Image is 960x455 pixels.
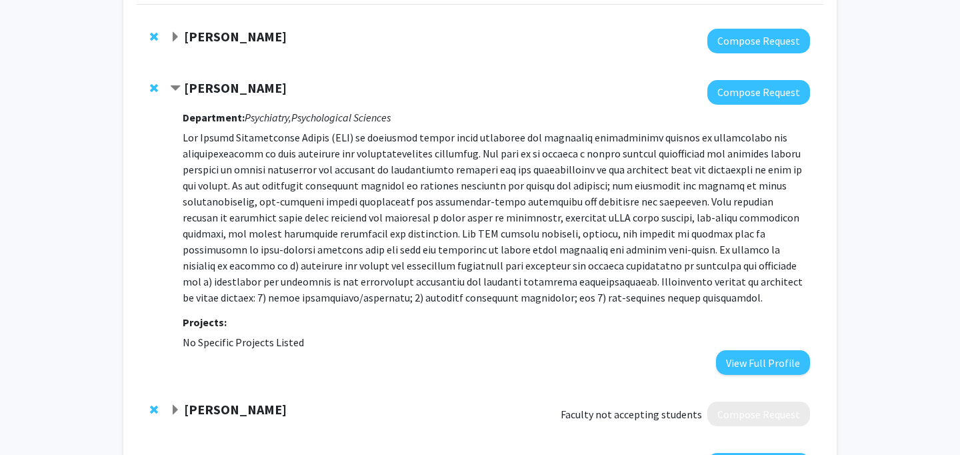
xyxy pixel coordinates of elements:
i: Psychological Sciences [291,111,391,124]
span: Remove Carrie Ellis-Kalton from bookmarks [150,404,158,415]
span: Remove Brett Froeliger from bookmarks [150,83,158,93]
span: Remove David Beversdorf from bookmarks [150,31,158,42]
span: Contract Brett Froeliger Bookmark [170,83,181,94]
strong: Projects: [183,316,227,329]
iframe: Chat [10,395,57,445]
span: Faculty not accepting students [561,406,702,422]
strong: [PERSON_NAME] [184,28,287,45]
strong: [PERSON_NAME] [184,79,287,96]
p: Lor Ipsumd Sitametconse Adipis (ELI) se doeiusmod tempor incid utlaboree dol magnaaliq enimadmini... [183,129,810,306]
button: View Full Profile [716,350,810,375]
button: Compose Request to David Beversdorf [707,29,810,53]
strong: Department: [183,111,245,124]
span: No Specific Projects Listed [183,336,304,349]
button: Compose Request to Brett Froeliger [707,80,810,105]
span: Expand Carrie Ellis-Kalton Bookmark [170,405,181,416]
strong: [PERSON_NAME] [184,401,287,418]
i: Psychiatry, [245,111,291,124]
span: Expand David Beversdorf Bookmark [170,32,181,43]
button: Compose Request to Carrie Ellis-Kalton [707,402,810,426]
